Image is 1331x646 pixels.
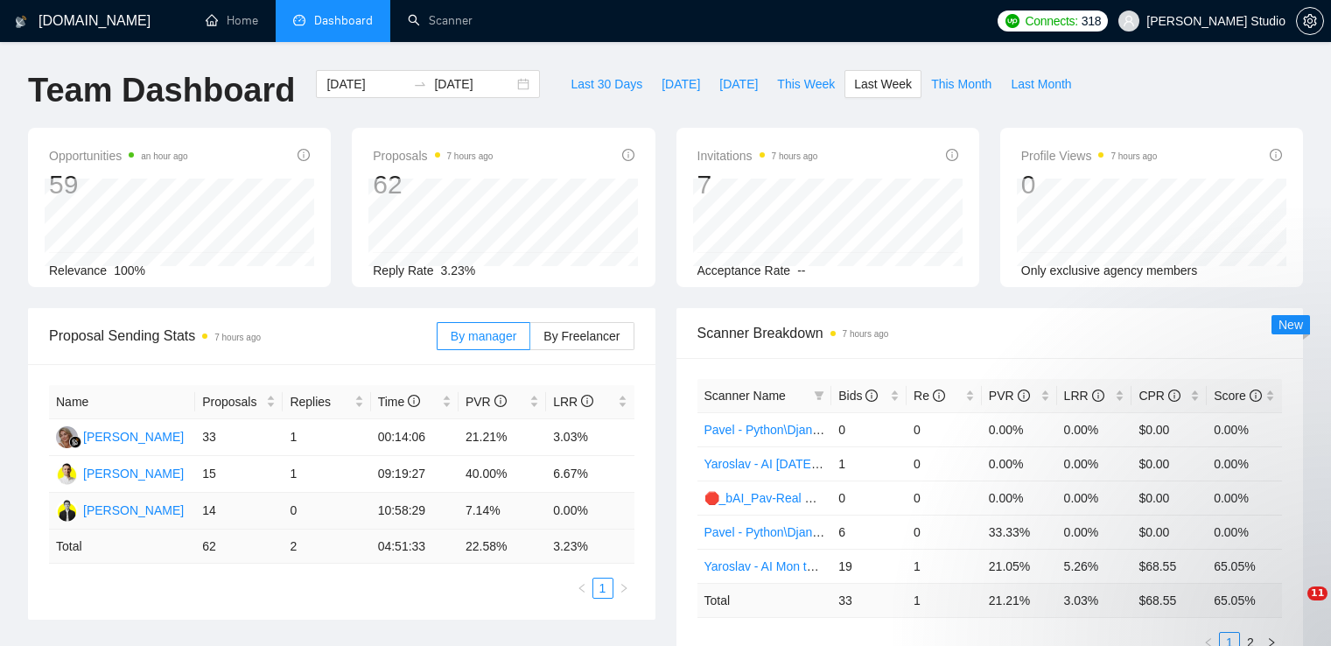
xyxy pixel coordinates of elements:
[619,583,629,593] span: right
[907,515,982,549] td: 0
[921,70,1001,98] button: This Month
[662,74,700,94] span: [DATE]
[290,392,350,411] span: Replies
[459,419,546,456] td: 21.21%
[49,145,188,166] span: Opportunities
[206,13,258,28] a: homeHome
[15,8,27,36] img: logo
[413,77,427,91] span: swap-right
[56,500,78,522] img: YT
[561,70,652,98] button: Last 30 Days
[1057,583,1132,617] td: 3.03 %
[838,389,878,403] span: Bids
[408,13,473,28] a: searchScanner
[373,168,493,201] div: 62
[704,559,838,573] a: Yaroslav - AI Mon to Thu
[865,390,878,402] span: info-circle
[914,389,945,403] span: Re
[1082,11,1101,31] span: 318
[831,481,907,515] td: 0
[1270,149,1282,161] span: info-circle
[83,501,184,520] div: [PERSON_NAME]
[1131,412,1207,446] td: $0.00
[1021,145,1158,166] span: Profile Views
[1131,446,1207,481] td: $0.00
[772,151,818,161] time: 7 hours ago
[195,419,283,456] td: 33
[451,329,516,343] span: By manager
[592,578,613,599] li: 1
[283,493,370,530] td: 0
[202,392,263,411] span: Proposals
[49,263,107,277] span: Relevance
[946,149,958,161] span: info-circle
[1297,14,1323,28] span: setting
[777,74,835,94] span: This Week
[1064,389,1104,403] span: LRR
[907,549,982,583] td: 1
[697,263,791,277] span: Acceptance Rate
[571,578,592,599] li: Previous Page
[831,446,907,481] td: 1
[571,74,642,94] span: Last 30 Days
[704,525,986,539] a: Pavel - Python\Django [DATE]-[DATE] 18:00 - 10:00
[1021,168,1158,201] div: 0
[810,383,828,409] span: filter
[371,530,459,564] td: 04:51:33
[907,481,982,515] td: 0
[613,578,634,599] li: Next Page
[907,446,982,481] td: 0
[546,493,634,530] td: 0.00%
[195,530,283,564] td: 62
[373,263,433,277] span: Reply Rate
[195,456,283,493] td: 15
[907,583,982,617] td: 1
[843,329,889,339] time: 7 hours ago
[989,389,1030,403] span: PVR
[1250,390,1262,402] span: info-circle
[1131,583,1207,617] td: $ 68.55
[83,427,184,446] div: [PERSON_NAME]
[982,515,1057,549] td: 33.33%
[49,168,188,201] div: 59
[83,464,184,483] div: [PERSON_NAME]
[697,583,832,617] td: Total
[283,530,370,564] td: 2
[459,493,546,530] td: 7.14%
[1057,412,1132,446] td: 0.00%
[831,583,907,617] td: 33
[373,145,493,166] span: Proposals
[1057,446,1132,481] td: 0.00%
[907,412,982,446] td: 0
[1307,586,1327,600] span: 11
[1018,390,1030,402] span: info-circle
[1123,15,1135,27] span: user
[56,426,78,448] img: MC
[314,13,373,28] span: Dashboard
[1092,390,1104,402] span: info-circle
[710,70,767,98] button: [DATE]
[543,329,620,343] span: By Freelancer
[1025,11,1077,31] span: Connects:
[1296,14,1324,28] a: setting
[293,14,305,26] span: dashboard
[982,481,1057,515] td: 0.00%
[1207,446,1282,481] td: 0.00%
[49,385,195,419] th: Name
[1138,389,1180,403] span: CPR
[141,151,187,161] time: an hour ago
[933,390,945,402] span: info-circle
[546,530,634,564] td: 3.23 %
[466,395,507,409] span: PVR
[56,463,78,485] img: PO
[546,419,634,456] td: 3.03%
[844,70,921,98] button: Last Week
[214,333,261,342] time: 7 hours ago
[49,325,437,347] span: Proposal Sending Stats
[56,502,184,516] a: YT[PERSON_NAME]
[114,263,145,277] span: 100%
[1168,390,1180,402] span: info-circle
[1271,586,1313,628] iframe: Intercom live chat
[931,74,991,94] span: This Month
[831,412,907,446] td: 0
